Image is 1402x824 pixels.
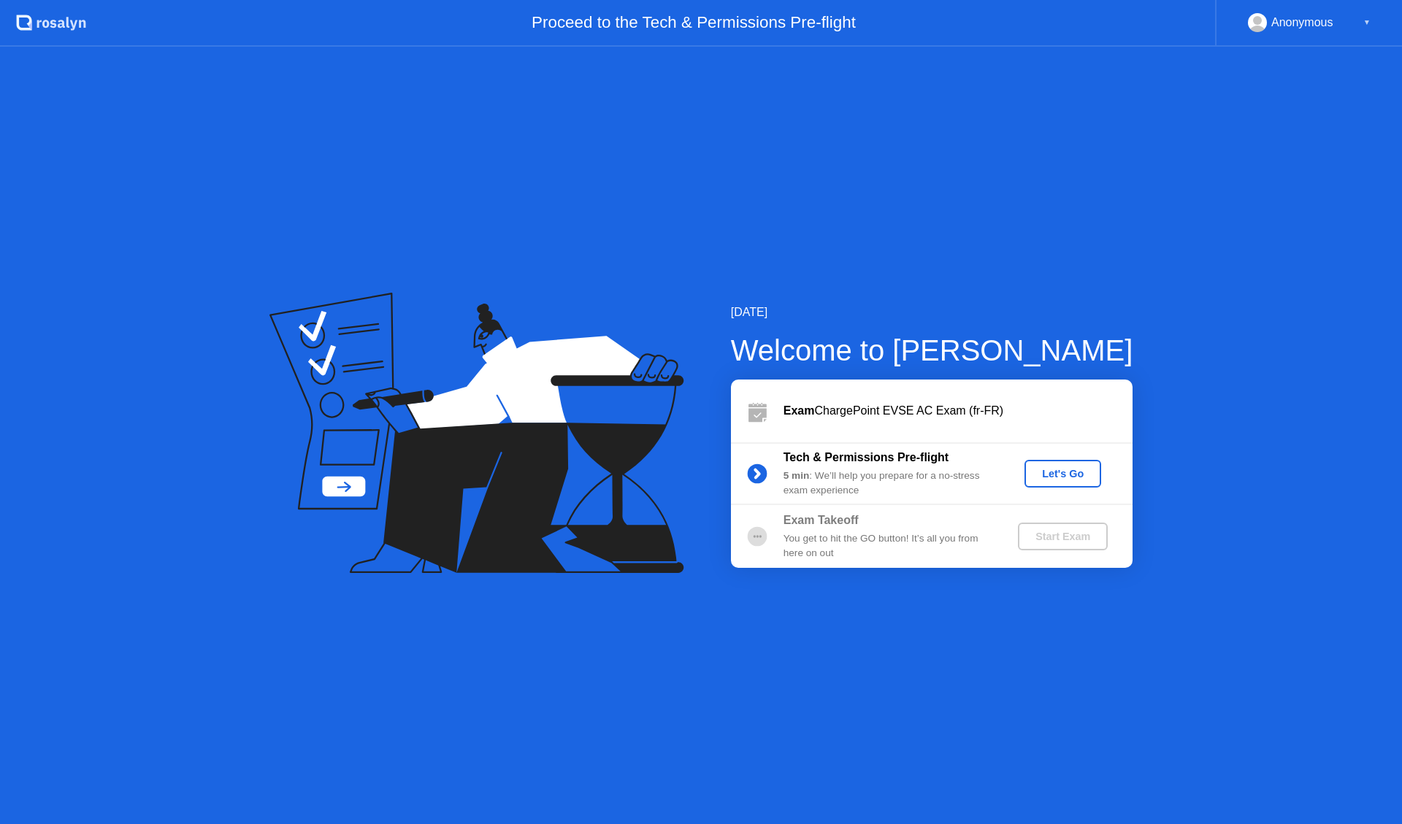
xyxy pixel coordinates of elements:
div: Welcome to [PERSON_NAME] [731,328,1133,372]
button: Let's Go [1024,460,1101,488]
div: : We’ll help you prepare for a no-stress exam experience [784,469,994,498]
div: You get to hit the GO button! It’s all you from here on out [784,531,994,561]
div: ▼ [1363,13,1371,32]
div: Let's Go [1030,468,1095,480]
b: 5 min [784,470,810,481]
div: Start Exam [1024,531,1102,542]
div: [DATE] [731,304,1133,321]
button: Start Exam [1018,523,1108,550]
div: Anonymous [1271,13,1333,32]
div: ChargePoint EVSE AC Exam (fr-FR) [784,402,1133,420]
b: Tech & Permissions Pre-flight [784,451,949,463]
b: Exam Takeoff [784,514,859,526]
b: Exam [784,404,815,417]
